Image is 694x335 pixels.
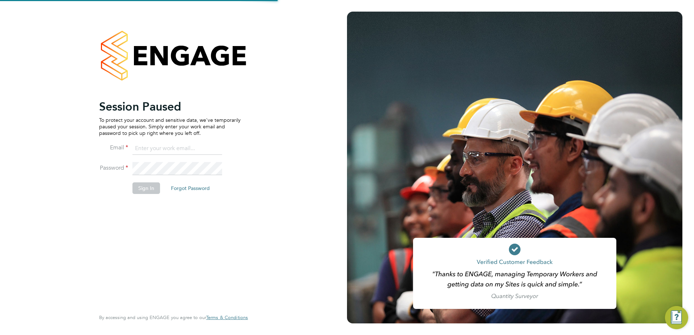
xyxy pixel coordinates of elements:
h2: Session Paused [99,99,241,114]
label: Password [99,164,128,172]
p: To protect your account and sensitive data, we've temporarily paused your session. Simply enter y... [99,117,241,137]
button: Sign In [132,182,160,194]
span: By accessing and using ENGAGE you agree to our [99,314,248,320]
button: Engage Resource Center [665,306,688,329]
a: Terms & Conditions [206,315,248,320]
label: Email [99,144,128,152]
input: Enter your work email... [132,142,222,155]
button: Forgot Password [165,182,216,194]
